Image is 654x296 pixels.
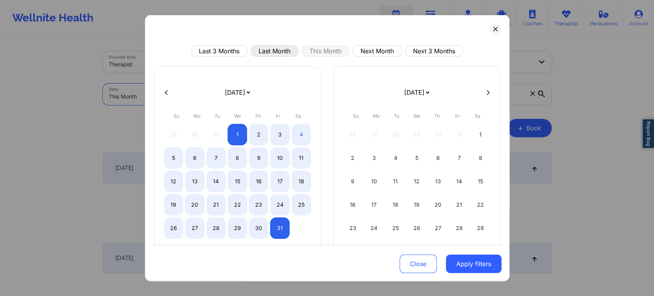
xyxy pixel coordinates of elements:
div: Mon Oct 06 2025 [185,147,205,169]
div: Sun Nov 23 2025 [343,217,363,239]
div: Wed Nov 26 2025 [407,217,426,239]
div: Tue Nov 11 2025 [386,171,405,192]
button: Apply filters [446,255,502,273]
abbr: Saturday [475,113,480,119]
div: Sun Nov 09 2025 [343,171,363,192]
div: Tue Oct 21 2025 [207,194,226,215]
div: Sat Nov 08 2025 [471,147,490,169]
div: Tue Oct 28 2025 [207,217,226,239]
div: Thu Oct 30 2025 [249,217,269,239]
div: Sat Oct 25 2025 [292,194,311,215]
abbr: Sunday [353,113,359,119]
div: Fri Nov 28 2025 [449,217,469,239]
abbr: Thursday [434,113,440,119]
div: Sat Oct 11 2025 [292,147,311,169]
button: This Month [302,45,349,57]
div: Thu Oct 02 2025 [249,124,269,145]
div: Fri Oct 10 2025 [270,147,290,169]
div: Mon Oct 20 2025 [185,194,205,215]
div: Sun Oct 05 2025 [164,147,184,169]
div: Fri Nov 07 2025 [449,147,469,169]
div: Mon Oct 27 2025 [185,217,205,239]
div: Thu Oct 23 2025 [249,194,269,215]
div: Wed Oct 15 2025 [228,171,247,192]
abbr: Monday [373,113,380,119]
div: Sun Oct 19 2025 [164,194,184,215]
div: Fri Nov 21 2025 [449,194,469,215]
div: Fri Oct 24 2025 [270,194,290,215]
button: Last 3 Months [191,45,248,57]
div: Tue Oct 07 2025 [207,147,226,169]
div: Sat Nov 29 2025 [471,217,490,239]
div: Tue Oct 14 2025 [207,171,226,192]
div: Sun Nov 30 2025 [343,241,363,262]
div: Sat Oct 18 2025 [292,171,311,192]
abbr: Tuesday [215,113,220,119]
div: Fri Oct 17 2025 [270,171,290,192]
div: Thu Nov 27 2025 [428,217,448,239]
div: Wed Nov 05 2025 [407,147,426,169]
div: Sat Nov 22 2025 [471,194,490,215]
div: Wed Oct 22 2025 [228,194,247,215]
div: Tue Nov 04 2025 [386,147,405,169]
div: Thu Nov 06 2025 [428,147,448,169]
div: Tue Nov 25 2025 [386,217,405,239]
div: Sat Nov 15 2025 [471,171,490,192]
div: Sat Oct 04 2025 [292,124,311,145]
abbr: Tuesday [394,113,399,119]
div: Thu Oct 09 2025 [249,147,269,169]
div: Mon Nov 03 2025 [364,147,384,169]
div: Thu Nov 13 2025 [428,171,448,192]
abbr: Sunday [174,113,179,119]
div: Tue Nov 18 2025 [386,194,405,215]
div: Wed Oct 29 2025 [228,217,247,239]
div: Sun Nov 02 2025 [343,147,363,169]
div: Sat Nov 01 2025 [471,124,490,145]
abbr: Saturday [295,113,301,119]
div: Fri Nov 14 2025 [449,171,469,192]
div: Mon Oct 13 2025 [185,171,205,192]
div: Wed Oct 01 2025 [228,124,247,145]
div: Sun Oct 12 2025 [164,171,184,192]
div: Wed Oct 08 2025 [228,147,247,169]
div: Wed Nov 12 2025 [407,171,426,192]
abbr: Monday [193,113,200,119]
div: Wed Nov 19 2025 [407,194,426,215]
div: Fri Oct 31 2025 [270,217,290,239]
abbr: Friday [455,113,460,119]
div: Mon Nov 10 2025 [364,171,384,192]
div: Fri Oct 03 2025 [270,124,290,145]
div: Thu Oct 16 2025 [249,171,269,192]
abbr: Wednesday [413,113,420,119]
div: Thu Nov 20 2025 [428,194,448,215]
div: Sun Oct 26 2025 [164,217,184,239]
button: Close [400,255,437,273]
button: Next 3 Months [405,45,463,57]
div: Mon Nov 24 2025 [364,217,384,239]
abbr: Thursday [255,113,261,119]
button: Next Month [352,45,402,57]
abbr: Friday [276,113,280,119]
div: Sun Nov 16 2025 [343,194,363,215]
div: Mon Nov 17 2025 [364,194,384,215]
abbr: Wednesday [234,113,241,119]
button: Last Month [251,45,298,57]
